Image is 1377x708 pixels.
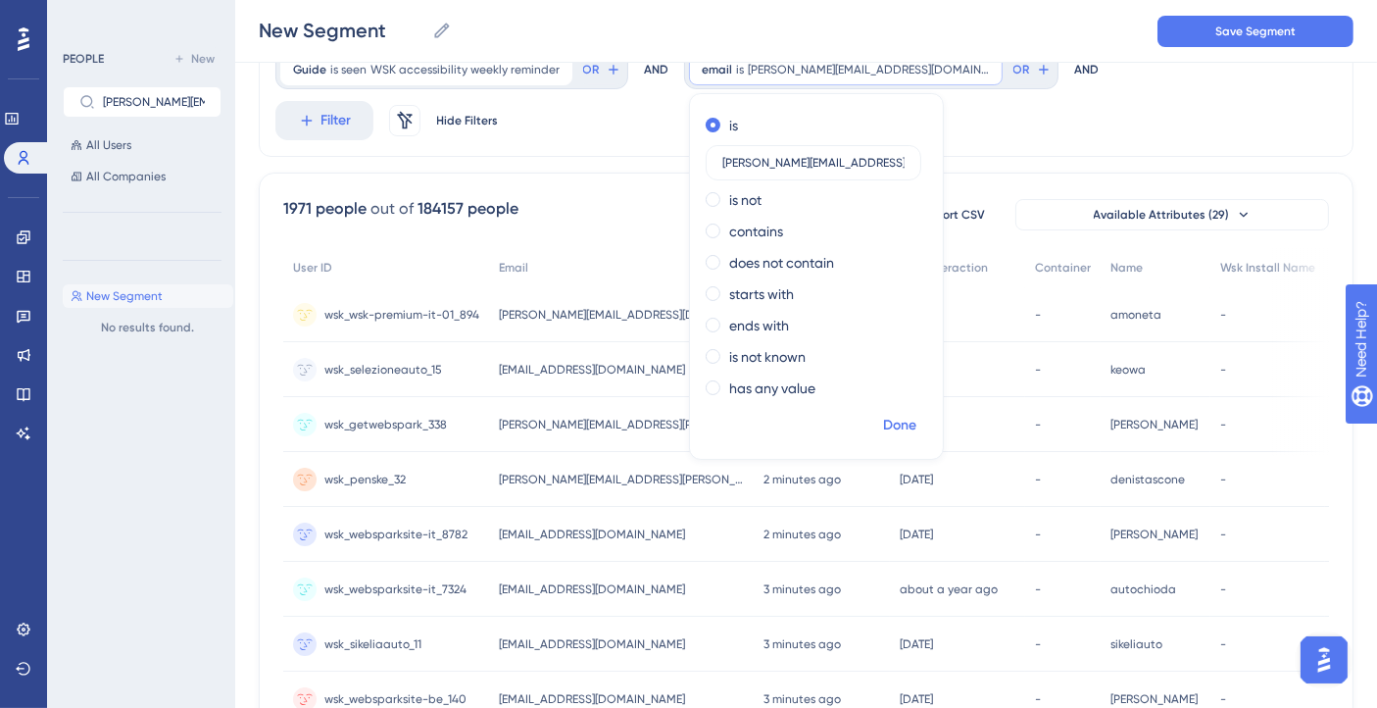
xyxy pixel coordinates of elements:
span: User ID [293,260,332,276]
button: OR [1010,54,1054,85]
label: is not known [729,345,806,369]
span: [EMAIL_ADDRESS][DOMAIN_NAME] [499,582,685,597]
span: Email [499,260,528,276]
span: wsk_wsk-premium-it-01_894 [324,307,479,323]
time: 3 minutes ago [763,582,841,596]
label: ends with [729,314,789,337]
button: OR [580,54,623,85]
span: New [191,51,215,67]
button: New Segment [63,284,233,308]
span: [PERSON_NAME][EMAIL_ADDRESS][DOMAIN_NAME] [748,62,990,77]
span: - [1035,636,1041,652]
span: Guide [293,62,326,77]
time: 3 minutes ago [763,637,841,651]
span: Name [1110,260,1143,276]
label: starts with [729,282,794,306]
label: is [729,114,738,137]
span: All Users [86,137,131,153]
input: Type the value [722,156,905,170]
span: OR [583,62,600,77]
span: - [1220,307,1226,323]
span: autochioda [1110,582,1176,597]
span: wsk_websparksite-be_140 [324,691,467,707]
span: - [1220,582,1226,597]
span: [PERSON_NAME][EMAIL_ADDRESS][PERSON_NAME][DOMAIN_NAME] [499,472,744,487]
span: wsk_selezioneauto_15 [324,362,442,378]
span: - [1035,307,1041,323]
button: Available Attributes (29) [1015,199,1329,230]
span: [EMAIL_ADDRESS][DOMAIN_NAME] [499,636,685,652]
span: All Companies [86,169,166,184]
span: Filter [321,109,352,132]
span: [PERSON_NAME] [1110,691,1198,707]
span: - [1035,472,1041,487]
input: Segment Name [259,17,424,44]
span: Save Segment [1215,24,1296,39]
span: - [1220,472,1226,487]
button: Filter [275,101,373,140]
span: - [1220,636,1226,652]
label: does not contain [729,251,834,275]
span: [EMAIL_ADDRESS][DOMAIN_NAME] [499,527,685,542]
span: is seen [330,62,367,77]
span: Hide Filters [437,113,499,128]
span: wsk_sikeliaauto_11 [324,636,421,652]
span: OR [1013,62,1030,77]
time: 3 minutes ago [763,692,841,706]
span: keowa [1110,362,1146,378]
div: No results found. [63,316,233,339]
span: - [1035,691,1041,707]
span: wsk_websparksite-it_7324 [324,582,467,597]
span: - [1035,582,1041,597]
div: AND [1074,50,1099,89]
span: [EMAIL_ADDRESS][DOMAIN_NAME] [499,691,685,707]
iframe: UserGuiding AI Assistant Launcher [1295,631,1353,689]
label: contains [729,220,783,243]
div: 184157 people [418,197,518,221]
button: Done [872,408,927,443]
div: AND [644,50,668,89]
button: All Users [63,133,221,157]
span: Available Attributes (29) [1094,207,1230,223]
span: email [702,62,732,77]
span: Need Help? [46,5,123,28]
span: - [1220,691,1226,707]
button: New [167,47,221,71]
button: All Companies [63,165,221,188]
span: is [736,62,744,77]
span: Done [883,414,916,437]
button: Export CSV [906,199,1004,230]
span: wsk_websparksite-it_8782 [324,527,467,542]
input: Search [103,95,205,109]
span: [PERSON_NAME][EMAIL_ADDRESS][PERSON_NAME][DOMAIN_NAME] [499,417,744,432]
span: sikeliauto [1110,636,1162,652]
span: - [1035,362,1041,378]
time: [DATE] [900,637,933,651]
label: has any value [729,377,815,400]
label: is not [729,188,762,212]
span: WSK accessibility weekly reminder [370,62,560,77]
span: [PERSON_NAME][EMAIL_ADDRESS][DOMAIN_NAME] [499,307,744,323]
span: amoneta [1110,307,1161,323]
span: First Interaction [900,260,988,276]
button: Hide Filters [436,105,499,136]
time: about a year ago [900,582,998,596]
span: Wsk Install Name [1220,260,1315,276]
span: Container [1035,260,1091,276]
span: wsk_penske_32 [324,472,406,487]
span: denistascone [1110,472,1185,487]
span: - [1220,527,1226,542]
time: [DATE] [900,528,933,541]
span: - [1035,527,1041,542]
span: - [1220,417,1226,432]
div: PEOPLE [63,51,104,67]
span: [EMAIL_ADDRESS][DOMAIN_NAME] [499,362,685,378]
span: [PERSON_NAME] [1110,527,1198,542]
span: [PERSON_NAME] [1110,417,1198,432]
time: [DATE] [900,473,933,486]
span: - [1035,417,1041,432]
time: [DATE] [900,692,933,706]
span: New Segment [86,288,163,304]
